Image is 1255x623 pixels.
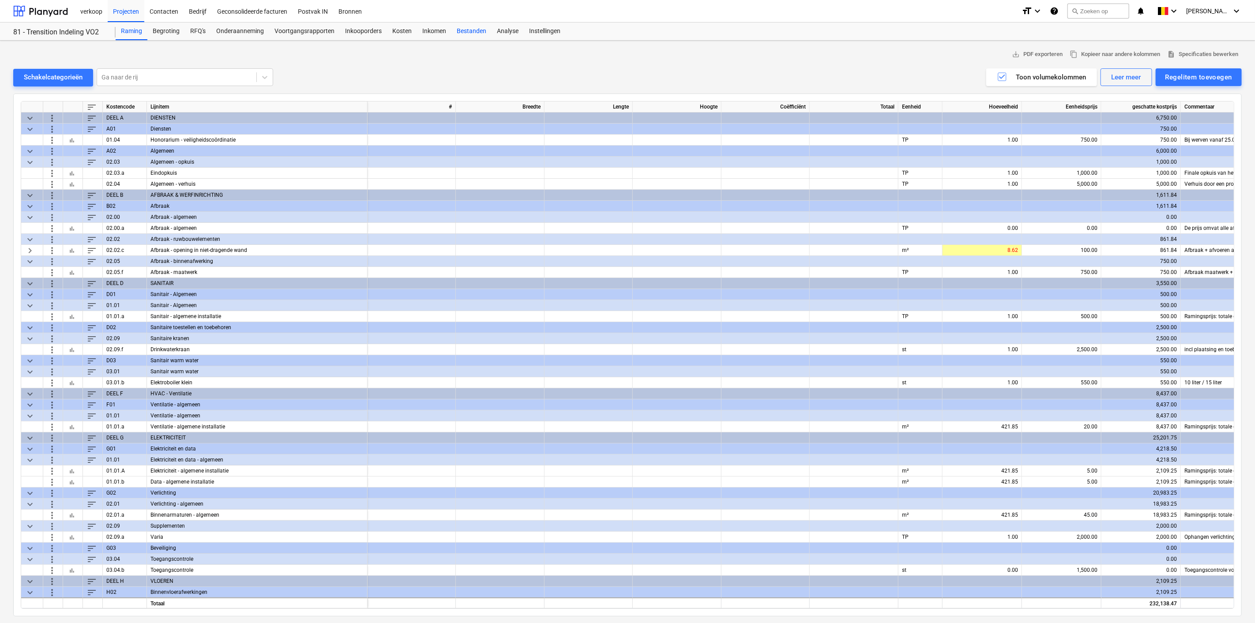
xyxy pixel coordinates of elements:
span: bar_chart [68,511,75,518]
span: more_vert [47,477,57,487]
span: more_vert [47,245,57,255]
div: m² [898,465,943,477]
span: more_vert [47,355,57,366]
div: Ventilatie - algemeen [147,399,368,410]
div: 02.04 [103,179,147,190]
span: sort [86,322,97,333]
div: 02.00.a [103,223,147,234]
div: st [898,377,943,388]
div: st [898,565,943,576]
div: Data - algemene installatie [147,477,368,488]
span: more_vert [47,421,57,432]
span: keyboard_arrow_down [25,399,35,410]
div: Binnenvloerafwerkingen [147,587,368,598]
span: more_vert [47,510,57,520]
span: keyboard_arrow_down [25,366,35,377]
span: sort [86,554,97,564]
span: keyboard_arrow_down [25,543,35,553]
div: st [898,344,943,355]
span: more_vert [47,157,57,167]
div: Coëfficiënt [721,101,810,113]
div: ELEKTRICITEIT [147,432,368,443]
button: Kopieer naar andere kolommen [1066,48,1164,61]
span: more_vert [47,377,57,388]
div: Elektriciteit - algemene installatie [147,465,368,477]
div: Schakelcategorieën [24,71,83,83]
span: more_vert [47,311,57,322]
span: more_vert [47,201,57,211]
div: Leer meer [1112,71,1141,83]
div: Afbraak - opening in niet-dragende wand [147,245,368,256]
span: more_vert [47,587,57,597]
span: bar_chart [68,225,75,232]
span: more_vert [47,267,57,278]
div: Varia [147,532,368,543]
span: more_vert [47,344,57,355]
span: more_vert [47,256,57,266]
span: PDF exporteren [1012,49,1063,60]
span: more_vert [47,212,57,222]
span: bar_chart [68,313,75,320]
a: Inkooporders [340,23,387,40]
span: Kopieer naar andere kolommen [1070,49,1160,60]
div: Begroting [147,23,185,40]
span: sort [86,454,97,465]
div: A02 [103,146,147,157]
div: 01.01.a [103,421,147,432]
div: 02.05.f [103,267,147,278]
span: sort [86,113,97,123]
span: keyboard_arrow_down [25,355,35,366]
span: keyboard_arrow_down [25,322,35,333]
button: Toon volumekolommen [986,68,1097,86]
div: Verlichting [147,488,368,499]
div: m² [898,245,943,256]
div: Algemeen - verhuis [147,179,368,190]
span: sort [86,146,97,156]
span: sort [86,300,97,311]
span: sort [86,124,97,134]
div: Eenheid [898,101,943,113]
div: 02.09.a [103,532,147,543]
div: Raming [116,23,147,40]
div: Analyse [492,23,524,40]
span: bar_chart [68,467,75,474]
button: Specificaties bewerken [1164,48,1242,61]
div: DEEL G [103,432,147,443]
div: Regelitem toevoegen [1165,71,1232,83]
div: 02.02 [103,234,147,245]
div: B02 [103,201,147,212]
span: more_vert [47,443,57,454]
div: TP [898,267,943,278]
div: Binnenarmaturen - algemeen [147,510,368,521]
div: Lengte [545,101,633,113]
span: keyboard_arrow_down [25,201,35,211]
span: keyboard_arrow_down [25,454,35,465]
a: Bestanden [451,23,492,40]
span: more_vert [47,521,57,531]
div: 01.01.a [103,311,147,322]
span: sort [86,101,97,112]
span: keyboard_arrow_down [25,554,35,564]
div: Supplementen [147,521,368,532]
span: more_vert [47,576,57,586]
div: Afbraak [147,201,368,212]
div: Ventilatie - algemeen [147,410,368,421]
div: D03 [103,355,147,366]
span: search [1071,8,1078,15]
span: sort [86,399,97,410]
span: bar_chart [68,533,75,540]
span: sort [86,410,97,421]
span: keyboard_arrow_down [25,521,35,531]
span: keyboard_arrow_down [25,587,35,597]
span: Specificaties bewerken [1167,49,1238,60]
span: keyboard_arrow_down [25,124,35,134]
div: Totaal [810,101,898,113]
div: 01.01 [103,300,147,311]
div: Toegangscontrole [147,565,368,576]
span: more_vert [47,366,57,377]
a: Inkomen [417,23,451,40]
span: bar_chart [68,180,75,188]
span: bar_chart [68,136,75,143]
span: more_vert [47,410,57,421]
